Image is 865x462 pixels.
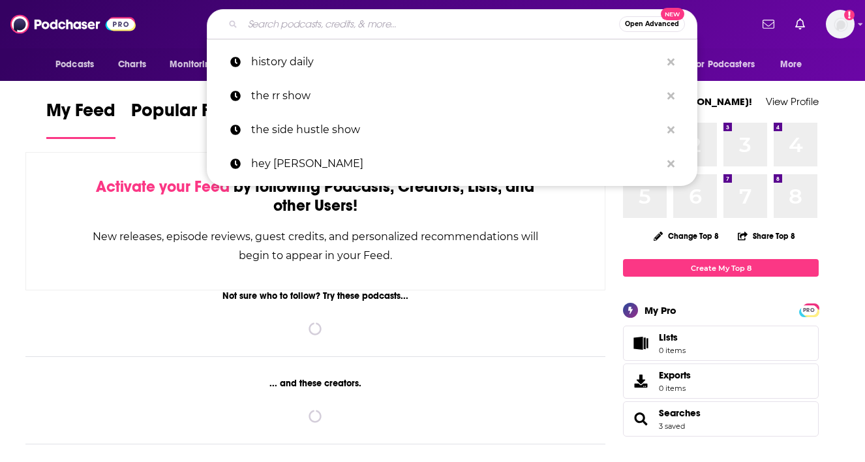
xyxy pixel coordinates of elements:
[55,55,94,74] span: Podcasts
[628,410,654,428] a: Searches
[25,290,605,301] div: Not sure who to follow? Try these podcasts...
[801,305,817,315] span: PRO
[207,147,697,181] a: hey [PERSON_NAME]
[659,369,691,381] span: Exports
[826,10,855,38] span: Logged in as jackiemayer
[646,228,727,244] button: Change Top 8
[251,113,661,147] p: the side hustle show
[826,10,855,38] img: User Profile
[46,99,115,139] a: My Feed
[780,55,802,74] span: More
[684,52,774,77] button: open menu
[826,10,855,38] button: Show profile menu
[623,363,819,399] a: Exports
[110,52,154,77] a: Charts
[160,52,233,77] button: open menu
[131,99,242,129] span: Popular Feed
[170,55,216,74] span: Monitoring
[131,99,242,139] a: Popular Feed
[737,223,796,249] button: Share Top 8
[801,305,817,315] a: PRO
[625,21,679,27] span: Open Advanced
[10,12,136,37] img: Podchaser - Follow, Share and Rate Podcasts
[207,45,697,79] a: history daily
[243,14,619,35] input: Search podcasts, credits, & more...
[645,304,676,316] div: My Pro
[659,384,691,393] span: 0 items
[844,10,855,20] svg: Add a profile image
[207,9,697,39] div: Search podcasts, credits, & more...
[46,99,115,129] span: My Feed
[207,113,697,147] a: the side hustle show
[251,79,661,113] p: the rr show
[118,55,146,74] span: Charts
[659,331,678,343] span: Lists
[692,55,755,74] span: For Podcasters
[771,52,819,77] button: open menu
[96,177,230,196] span: Activate your Feed
[207,79,697,113] a: the rr show
[628,372,654,390] span: Exports
[661,8,684,20] span: New
[623,259,819,277] a: Create My Top 8
[659,422,685,431] a: 3 saved
[251,45,661,79] p: history daily
[46,52,111,77] button: open menu
[623,326,819,361] a: Lists
[619,16,685,32] button: Open AdvancedNew
[628,334,654,352] span: Lists
[659,331,686,343] span: Lists
[623,401,819,437] span: Searches
[251,147,661,181] p: hey riddle
[757,13,780,35] a: Show notifications dropdown
[659,346,686,355] span: 0 items
[25,378,605,389] div: ... and these creators.
[91,227,539,265] div: New releases, episode reviews, guest credits, and personalized recommendations will begin to appe...
[766,95,819,108] a: View Profile
[790,13,810,35] a: Show notifications dropdown
[91,177,539,215] div: by following Podcasts, Creators, Lists, and other Users!
[659,407,701,419] a: Searches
